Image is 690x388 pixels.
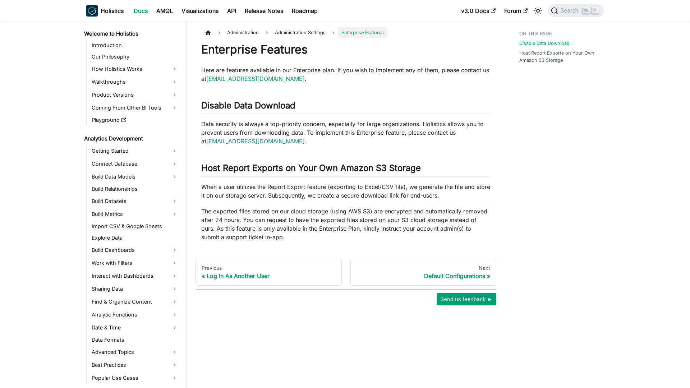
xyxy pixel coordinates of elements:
[558,8,583,14] span: Search
[440,295,493,304] span: Send us feedback ►
[457,5,500,17] a: v3.0 Docs
[82,134,180,144] a: Analytics Development
[152,5,177,17] a: AMQL
[201,27,215,38] a: Home page
[592,7,599,14] kbd: K
[89,89,180,101] a: Product Versions
[202,272,336,280] div: Log In As Another User
[89,195,180,207] a: Build Datasets
[240,5,287,17] a: Release Notes
[89,296,180,308] a: Find & Organize Content
[202,265,336,271] div: Previous
[89,208,180,220] a: Build Metrics
[224,27,262,38] span: Administration
[201,66,491,83] p: Here are features available in our Enterprise plan. If you wish to implement any of them, please ...
[86,5,98,17] img: Holistics
[89,309,180,320] a: Analytic Functions
[89,145,180,157] a: Getting Started
[89,233,180,243] a: Explore Data
[89,63,180,75] a: How Holistics Works
[89,283,180,295] a: Sharing Data
[201,207,491,241] p: The exported files stored on our cloud storage (using AWS S3) are encrypted and automatically rem...
[89,184,180,194] a: Build Relationships
[350,259,497,286] a: NextDefault Configurations
[201,27,491,38] nav: Breadcrumbs
[195,259,496,286] nav: Docs pages
[201,100,491,114] h2: Disable Data Download
[89,158,180,170] a: Connect Database
[89,115,180,125] a: Playground
[89,322,180,333] a: Date & Time
[89,102,180,114] a: Coming From Other BI Tools
[532,5,544,17] button: Switch between dark and light mode (currently light mode)
[206,75,305,82] a: [EMAIL_ADDRESS][DOMAIN_NAME]
[89,52,180,62] a: Our Philosophy
[500,5,532,17] a: Forum
[177,5,223,17] a: Visualizations
[89,244,180,256] a: Build Dashboards
[89,335,180,345] a: Data Formats
[271,27,329,38] span: Administration Settings
[195,259,342,286] a: PreviousLog In As Another User
[201,120,491,145] p: Data security is always a top-priority concern, especially for large organizations. Holistics all...
[79,22,187,388] nav: Docs sidebar
[101,6,124,15] b: Holistics
[356,265,491,271] div: Next
[223,5,240,17] a: API
[287,5,322,17] a: Roadmap
[89,221,180,231] a: Import CSV & Google Sheets
[89,171,180,183] a: Build Data Models
[206,138,305,145] a: [EMAIL_ADDRESS][DOMAIN_NAME]
[201,42,491,57] h1: Enterprise Features
[89,346,180,358] a: Advanced Topics
[86,5,124,17] a: HolisticsHolistics
[89,257,180,269] a: Work with Filters
[89,372,180,384] a: Popular Use Cases
[89,76,180,88] a: Walkthroughs
[356,272,491,280] div: Default Configurations
[338,27,387,38] span: Enterprise Features
[129,5,152,17] a: Docs
[89,270,180,282] a: Interact with Dashboards
[89,359,180,371] a: Best Practices
[82,29,180,39] a: Welcome to Holistics
[519,40,570,47] a: Disable Data Download
[201,183,491,200] p: When a user utilizes the Report Export feature (exporting to Excel/CSV file), we generate the fil...
[89,40,180,50] a: Introduction
[437,293,496,305] button: Send us feedback ►
[548,4,604,17] button: Search (Ctrl+K)
[201,163,491,176] h2: Host Report Exports on Your Own Amazon S3 Storage
[519,50,599,63] a: Host Report Exports on Your Own Amazon S3 Storage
